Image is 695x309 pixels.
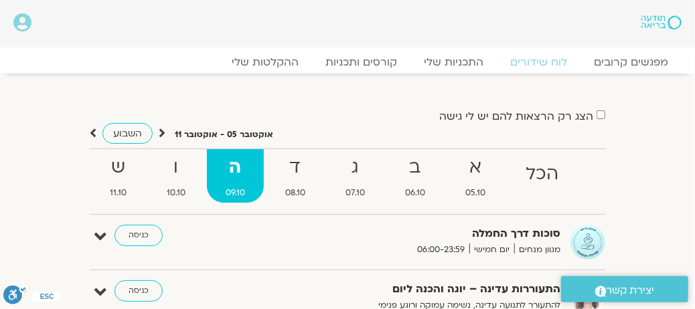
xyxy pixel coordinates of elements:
[581,56,682,69] a: מפגשים קרובים
[266,149,324,203] a: ד08.10
[386,152,444,183] strong: ב
[218,56,312,69] a: ההקלטות שלי
[207,152,264,183] strong: ה
[447,152,504,183] strong: א
[507,159,577,189] strong: הכל
[91,186,145,200] span: 11.10
[175,128,273,142] p: אוקטובר 05 - אוקטובר 11
[207,149,264,203] a: ה09.10
[148,149,204,203] a: ו10.10
[607,282,655,300] span: יצירת קשר
[514,243,560,257] span: מגוון מנחים
[266,186,324,200] span: 08.10
[266,152,324,183] strong: ד
[469,243,514,257] span: יום חמישי
[386,149,444,203] a: ב06.10
[386,186,444,200] span: 06.10
[113,127,142,140] span: השבוע
[561,276,688,302] a: יצירת קשר
[327,186,384,200] span: 07.10
[13,56,682,69] nav: Menu
[327,149,384,203] a: ג07.10
[207,186,264,200] span: 09.10
[91,149,145,203] a: ש11.10
[114,280,163,302] a: כניסה
[412,243,469,257] span: 06:00-23:59
[102,123,153,144] a: השבוע
[114,225,163,246] a: כניסה
[312,56,410,69] a: קורסים ותכניות
[497,56,581,69] a: לוח שידורים
[327,152,384,183] strong: ג
[148,152,204,183] strong: ו
[447,149,504,203] a: א05.10
[91,152,145,183] strong: ש
[410,56,497,69] a: התכניות שלי
[507,149,577,203] a: הכל
[273,225,560,243] strong: סוכות דרך החמלה
[439,110,593,122] label: הצג רק הרצאות להם יש לי גישה
[447,186,504,200] span: 05.10
[273,280,560,298] strong: התעוררות עדינה – יוגה והכנה ליום
[148,186,204,200] span: 10.10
